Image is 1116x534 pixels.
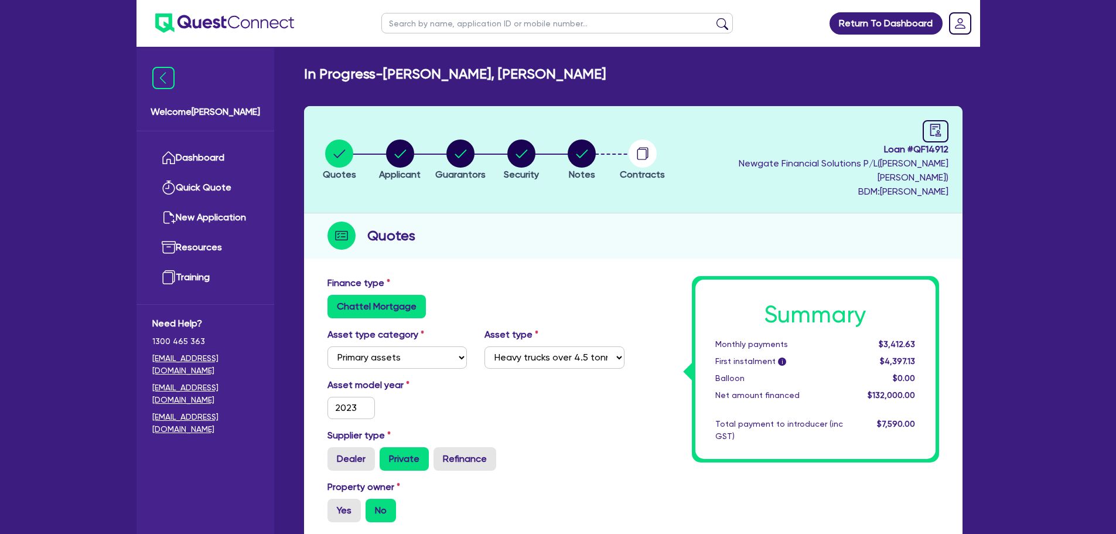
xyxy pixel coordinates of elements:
[923,120,948,142] a: audit
[676,185,948,199] span: BDM: [PERSON_NAME]
[162,240,176,254] img: resources
[893,373,915,383] span: $0.00
[707,418,852,443] div: Total payment to introducer (inc GST)
[327,499,361,522] label: Yes
[151,105,260,119] span: Welcome [PERSON_NAME]
[378,139,421,182] button: Applicant
[327,328,424,342] label: Asset type category
[868,390,915,400] span: $132,000.00
[879,339,915,349] span: $3,412.63
[319,378,476,392] label: Asset model year
[162,210,176,225] img: new-application
[327,428,391,443] label: Supplier type
[152,317,258,331] span: Need Help?
[327,276,390,290] label: Finance type
[929,124,942,137] span: audit
[715,301,916,329] h1: Summary
[152,382,258,406] a: [EMAIL_ADDRESS][DOMAIN_NAME]
[880,356,915,366] span: $4,397.13
[304,66,606,83] h2: In Progress - [PERSON_NAME], [PERSON_NAME]
[620,169,665,180] span: Contracts
[152,67,175,89] img: icon-menu-close
[676,142,948,157] span: Loan # QF14912
[435,139,486,182] button: Guarantors
[707,338,852,351] div: Monthly payments
[739,158,948,183] span: Newgate Financial Solutions P/L ( [PERSON_NAME] [PERSON_NAME] )
[569,169,595,180] span: Notes
[380,447,429,471] label: Private
[327,447,375,471] label: Dealer
[434,447,496,471] label: Refinance
[327,222,356,250] img: step-icon
[877,419,915,428] span: $7,590.00
[322,139,357,182] button: Quotes
[379,169,421,180] span: Applicant
[484,328,538,342] label: Asset type
[152,352,258,377] a: [EMAIL_ADDRESS][DOMAIN_NAME]
[567,139,596,182] button: Notes
[152,263,258,292] a: Training
[366,499,396,522] label: No
[503,139,540,182] button: Security
[152,173,258,203] a: Quick Quote
[162,181,176,195] img: quick-quote
[619,139,665,182] button: Contracts
[504,169,539,180] span: Security
[707,389,852,402] div: Net amount financed
[323,169,356,180] span: Quotes
[778,358,786,366] span: i
[152,143,258,173] a: Dashboard
[830,12,943,35] a: Return To Dashboard
[162,270,176,284] img: training
[945,8,975,39] a: Dropdown toggle
[327,480,400,494] label: Property owner
[155,13,294,33] img: quest-connect-logo-blue
[327,295,426,318] label: Chattel Mortgage
[381,13,733,33] input: Search by name, application ID or mobile number...
[152,411,258,436] a: [EMAIL_ADDRESS][DOMAIN_NAME]
[152,233,258,263] a: Resources
[152,203,258,233] a: New Application
[152,335,258,348] span: 1300 465 363
[707,355,852,368] div: First instalment
[707,372,852,385] div: Balloon
[435,169,486,180] span: Guarantors
[367,225,415,246] h2: Quotes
